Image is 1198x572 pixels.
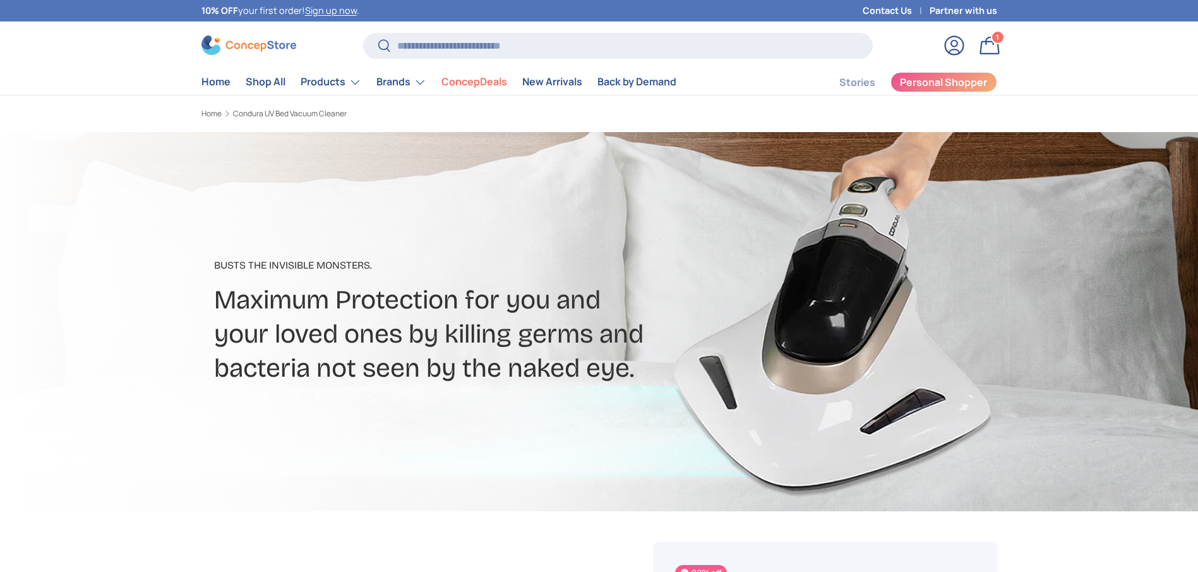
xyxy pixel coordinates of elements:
[201,70,676,95] nav: Primary
[839,70,875,95] a: Stories
[369,70,434,95] summary: Brands
[890,72,997,92] a: Personal Shopper
[522,70,582,94] a: New Arrivals
[201,70,231,94] a: Home
[214,283,699,386] h2: Maximum Protection for you and your loved ones by killing germs and bacteria not seen by the nake...
[201,110,222,118] a: Home
[996,32,999,42] span: 1
[441,70,507,94] a: ConcepDeals
[201,4,238,16] strong: 10% OFF
[293,70,369,95] summary: Products
[900,77,987,87] span: Personal Shopper
[201,35,296,55] img: ConcepStore
[201,108,623,119] nav: Breadcrumbs
[201,4,359,18] p: your first order! .
[233,110,347,118] a: Condura UV Bed Vacuum Cleaner
[809,70,997,95] nav: Secondary
[930,4,997,18] a: Partner with us
[305,4,357,16] a: Sign up now
[376,70,426,95] a: Brands
[597,70,676,94] a: Back by Demand
[214,258,699,273] p: Busts The Invisible Monsters​.
[863,4,930,18] a: Contact Us
[301,70,361,95] a: Products
[246,70,285,94] a: Shop All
